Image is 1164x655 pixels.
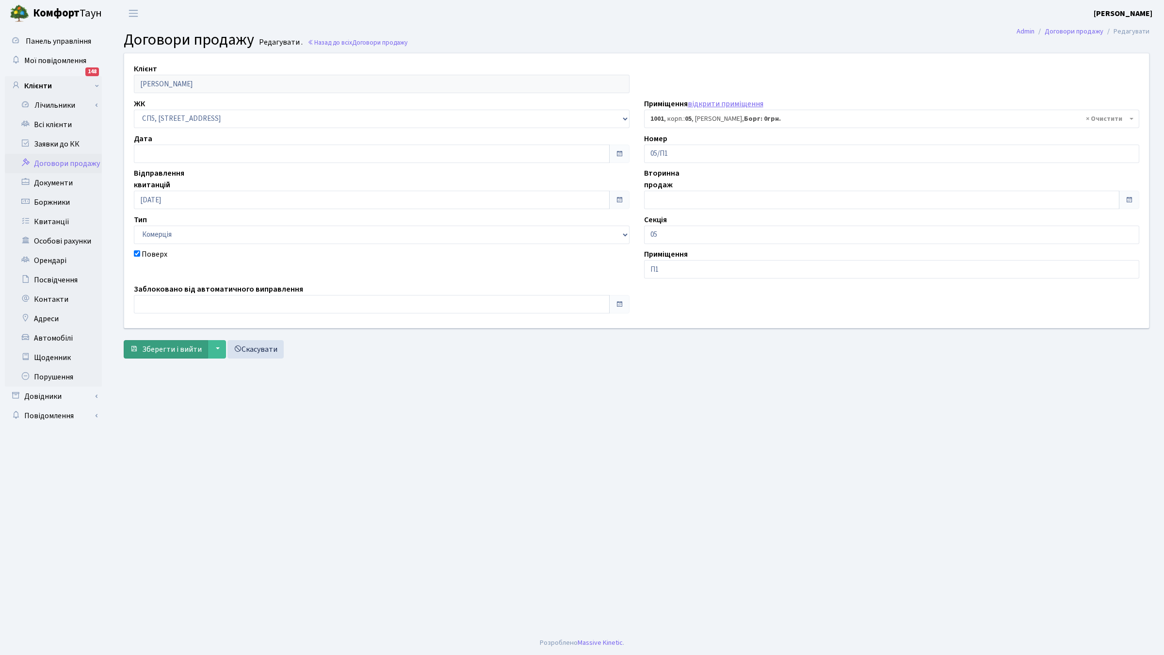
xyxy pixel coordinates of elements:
span: Договори продажу [124,29,254,51]
label: Приміщення [644,248,688,260]
a: Massive Kinetic [578,638,623,648]
button: Переключити навігацію [121,5,145,21]
a: Посвідчення [5,270,102,290]
span: Таун [33,5,102,22]
span: <b>1001</b>, корп.: <b>05</b>, Роєнко Алла Миколаївна, <b>Борг: 0грн.</b> [644,110,1140,128]
a: Орендарі [5,251,102,270]
a: Договори продажу [1045,26,1103,36]
a: Контакти [5,290,102,309]
a: Клієнти [5,76,102,96]
a: Всі клієнти [5,115,102,134]
label: Вторинна продаж [644,167,679,191]
button: Зберегти і вийти [124,340,208,359]
label: Номер [644,133,667,145]
img: logo.png [10,4,29,23]
span: <b>1001</b>, корп.: <b>05</b>, Роєнко Алла Миколаївна, <b>Борг: 0грн.</b> [650,114,1128,124]
a: Заявки до КК [5,134,102,154]
a: Лічильники [11,96,102,115]
a: Щоденник [5,348,102,367]
b: Борг: 0грн. [744,114,781,124]
a: Квитанції [5,212,102,231]
span: Видалити всі елементи [1086,114,1122,124]
label: Тип [134,214,147,226]
label: Приміщення [644,98,763,110]
div: Розроблено . [540,638,624,648]
label: Поверх [142,248,167,260]
div: 148 [85,67,99,76]
label: Відправлення квитанцій [134,167,184,191]
a: Назад до всіхДоговори продажу [307,38,407,47]
label: Клієнт [134,63,157,75]
label: ЖК [134,98,145,110]
a: Документи [5,173,102,193]
span: Договори продажу [352,38,407,47]
nav: breadcrumb [1002,21,1164,42]
a: Повідомлення [5,406,102,426]
a: Боржники [5,193,102,212]
a: [PERSON_NAME] [1094,8,1152,19]
a: Скасувати [227,340,284,359]
b: 05 [685,114,692,124]
a: Автомобілі [5,328,102,348]
b: 1001 [650,114,664,124]
b: Комфорт [33,5,80,21]
a: Admin [1017,26,1035,36]
a: Довідники [5,387,102,406]
span: Зберегти і вийти [142,344,202,355]
span: Панель управління [26,36,91,47]
label: Дата [134,133,152,145]
li: Редагувати [1103,26,1149,37]
small: Редагувати . [257,38,303,47]
a: відкрити приміщення [688,98,763,109]
a: Договори продажу [5,154,102,173]
label: Заблоковано від автоматичного виправлення [134,283,303,295]
a: Порушення [5,367,102,387]
label: Секція [644,214,667,226]
a: Мої повідомлення148 [5,51,102,70]
a: Особові рахунки [5,231,102,251]
a: Панель управління [5,32,102,51]
a: Адреси [5,309,102,328]
span: Мої повідомлення [24,55,86,66]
